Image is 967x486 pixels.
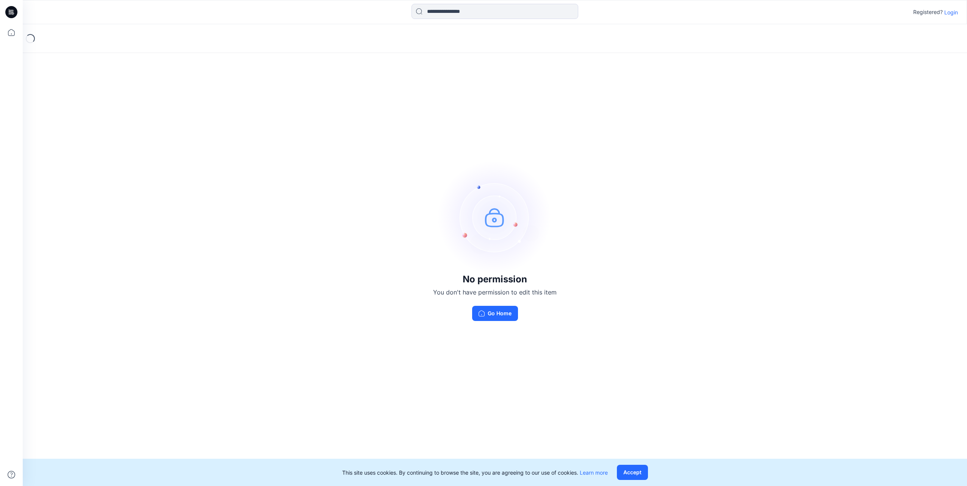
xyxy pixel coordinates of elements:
[472,306,518,321] button: Go Home
[433,274,557,285] h3: No permission
[913,8,943,17] p: Registered?
[944,8,958,16] p: Login
[580,469,608,476] a: Learn more
[433,288,557,297] p: You don't have permission to edit this item
[617,465,648,480] button: Accept
[342,469,608,477] p: This site uses cookies. By continuing to browse the site, you are agreeing to our use of cookies.
[438,160,552,274] img: no-perm.svg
